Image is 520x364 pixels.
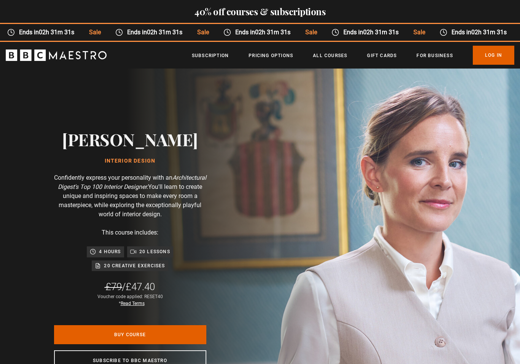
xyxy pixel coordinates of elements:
time: 02h 31m 31s [147,29,182,36]
span: Sale [298,28,324,37]
time: 02h 31m 31s [363,29,398,36]
span: Ends in [123,28,189,37]
svg: BBC Maestro [6,49,107,61]
span: Ends in [231,28,297,37]
h2: [PERSON_NAME] [62,129,198,149]
span: £79 [105,281,122,292]
span: Ends in [339,28,405,37]
a: For business [416,52,453,59]
p: 4 hours [99,248,121,255]
p: 20 creative exercises [104,262,165,270]
span: Sale [81,28,108,37]
time: 02h 31m 31s [471,29,506,36]
a: Subscription [192,52,229,59]
span: Sale [190,28,216,37]
a: Buy Course [54,325,206,344]
span: Ends in [14,28,81,37]
nav: Primary [192,46,514,65]
a: Pricing Options [249,52,293,59]
p: 20 lessons [139,248,170,255]
span: £47.40 [126,281,155,292]
div: / [105,280,155,293]
a: All Courses [313,52,347,59]
h1: Interior Design [62,158,198,164]
i: Architectural Digest's Top 100 Interior Designer. [58,174,206,190]
time: 02h 31m 31s [255,29,290,36]
p: This course includes: [102,228,158,237]
p: Confidently express your personality with an You'll learn to create unique and inspiring spaces t... [54,173,206,219]
a: Read Terms [121,301,145,306]
span: Sale [406,28,432,37]
span: Ends in [447,28,514,37]
a: Gift Cards [367,52,397,59]
time: 02h 31m 31s [39,29,74,36]
a: Log In [473,46,514,65]
div: Voucher code applied: RESET40 [97,293,163,307]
